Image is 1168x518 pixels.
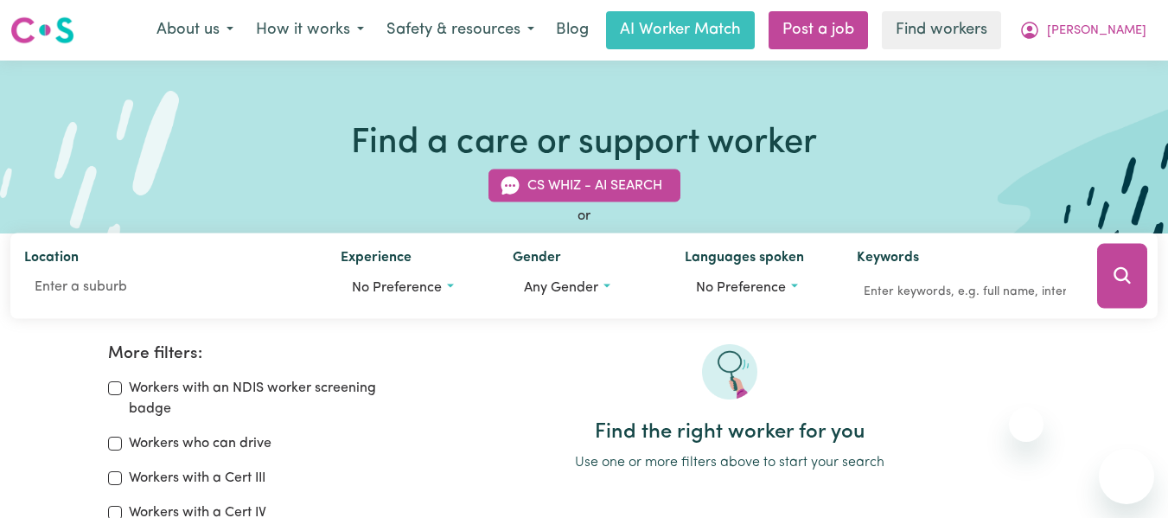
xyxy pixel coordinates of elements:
[10,206,1158,227] div: or
[375,12,546,48] button: Safety & resources
[1008,12,1158,48] button: My Account
[399,420,1060,445] h2: Find the right worker for you
[513,272,657,304] button: Worker gender preference
[399,452,1060,473] p: Use one or more filters above to start your search
[606,11,755,49] a: AI Worker Match
[245,12,375,48] button: How it works
[145,12,245,48] button: About us
[341,247,412,272] label: Experience
[352,281,442,295] span: No preference
[524,281,598,295] span: Any gender
[685,247,804,272] label: Languages spoken
[769,11,868,49] a: Post a job
[488,169,680,202] button: CS Whiz - AI Search
[10,10,74,50] a: Careseekers logo
[1047,22,1146,41] span: [PERSON_NAME]
[129,433,271,454] label: Workers who can drive
[685,272,829,304] button: Worker language preferences
[857,247,919,272] label: Keywords
[108,344,380,364] h2: More filters:
[1099,449,1154,504] iframe: Button to launch messaging window
[341,272,485,304] button: Worker experience options
[513,247,561,272] label: Gender
[1009,407,1044,442] iframe: Close message
[696,281,786,295] span: No preference
[882,11,1001,49] a: Find workers
[546,11,599,49] a: Blog
[1097,244,1147,309] button: Search
[129,378,380,419] label: Workers with an NDIS worker screening badge
[351,123,817,164] h1: Find a care or support worker
[857,278,1073,305] input: Enter keywords, e.g. full name, interests
[10,15,74,46] img: Careseekers logo
[24,272,313,303] input: Enter a suburb
[129,468,265,489] label: Workers with a Cert III
[24,247,79,272] label: Location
